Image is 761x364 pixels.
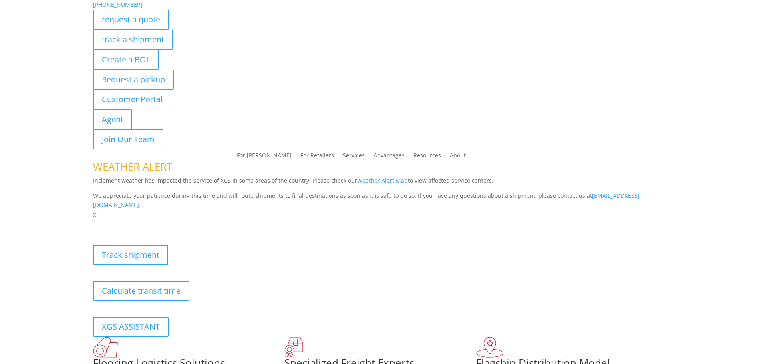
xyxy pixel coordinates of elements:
img: xgs-icon-focused-on-flooring-red [284,337,303,358]
a: Services [343,153,365,161]
p: Inclement weather has impacted the service of XGS in some areas of the country. Please check our ... [93,176,668,191]
a: [PHONE_NUMBER] [93,1,143,8]
a: track a shipment [93,30,173,50]
a: Calculate transit time [93,281,189,301]
a: About [450,153,466,161]
a: XGS ASSISTANT [93,317,169,337]
a: Weather Alert Map [357,177,408,184]
a: Request a pickup [93,70,174,90]
a: Customer Portal [93,90,171,109]
img: xgs-icon-flagship-distribution-model-red [476,337,504,358]
a: request a quote [93,10,169,30]
a: Advantages [374,153,405,161]
a: Resources [413,153,441,161]
a: For Retailers [300,153,334,161]
span: WEATHER ALERT [93,159,172,174]
p: x [93,210,668,219]
p: We appreciate your patience during this time and will route shipments to final destinations as so... [93,191,668,210]
a: Track shipment [93,245,168,265]
a: Agent [93,109,132,129]
a: Join Our Team [93,129,163,149]
b: Visibility, transparency, and control for your entire supply chain. [93,221,271,228]
img: xgs-icon-total-supply-chain-intelligence-red [93,337,118,358]
a: Create a BOL [93,50,159,70]
a: For [PERSON_NAME] [237,153,292,161]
